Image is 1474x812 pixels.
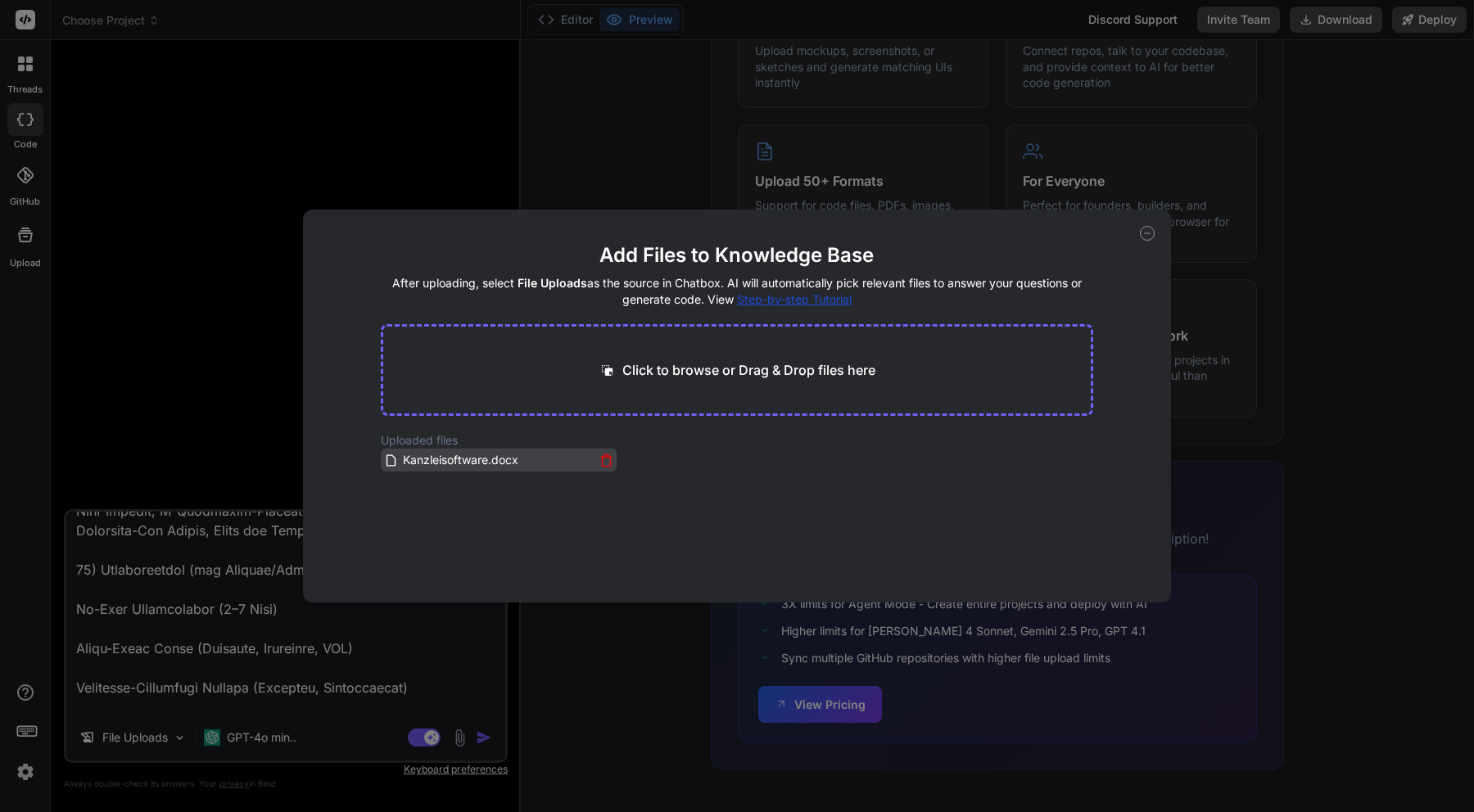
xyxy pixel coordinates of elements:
h4: After uploading, select as the source in Chatbox. AI will automatically pick relevant files to an... [381,275,1094,308]
p: Click to browse or Drag & Drop files here [622,360,875,380]
span: Step-by-step Tutorial [737,292,852,306]
span: Kanzleisoftware.docx [401,450,520,470]
h2: Add Files to Knowledge Base [381,242,1094,268]
span: File Uploads [518,276,587,290]
h2: Uploaded files [381,432,1094,449]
